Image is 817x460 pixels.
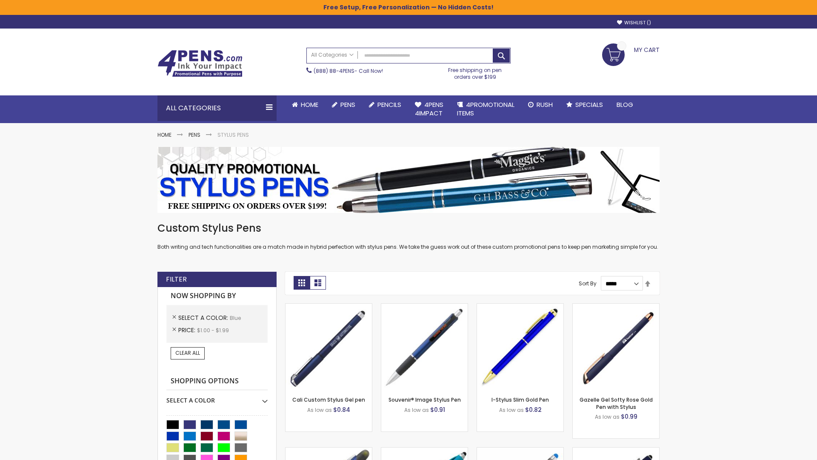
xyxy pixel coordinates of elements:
[560,95,610,114] a: Specials
[381,447,468,454] a: Neon Stylus Highlighter-Pen Combo-Blue
[286,447,372,454] a: Souvenir® Jalan Highlighter Stylus Pen Combo-Blue
[477,447,563,454] a: Islander Softy Gel with Stylus - ColorJet Imprint-Blue
[580,396,653,410] a: Gazelle Gel Softy Rose Gold Pen with Stylus
[286,304,372,390] img: Cali Custom Stylus Gel pen-Blue
[537,100,553,109] span: Rush
[166,372,268,391] strong: Shopping Options
[617,20,651,26] a: Wishlist
[573,303,659,310] a: Gazelle Gel Softy Rose Gold Pen with Stylus-Blue
[477,303,563,310] a: I-Stylus Slim Gold-Blue
[617,100,633,109] span: Blog
[381,304,468,390] img: Souvenir® Image Stylus Pen-Blue
[294,276,310,290] strong: Grid
[189,131,200,138] a: Pens
[521,95,560,114] a: Rush
[307,48,358,62] a: All Categories
[157,147,660,213] img: Stylus Pens
[292,396,365,403] a: Cali Custom Stylus Gel pen
[171,347,205,359] a: Clear All
[166,287,268,305] strong: Now Shopping by
[525,405,542,414] span: $0.82
[311,52,354,58] span: All Categories
[178,313,230,322] span: Select A Color
[285,95,325,114] a: Home
[381,303,468,310] a: Souvenir® Image Stylus Pen-Blue
[230,314,241,322] span: Blue
[377,100,401,109] span: Pencils
[286,303,372,310] a: Cali Custom Stylus Gel pen-Blue
[491,396,549,403] a: I-Stylus Slim Gold Pen
[362,95,408,114] a: Pencils
[450,95,521,123] a: 4PROMOTIONALITEMS
[404,406,429,414] span: As low as
[314,67,354,75] a: (888) 88-4PENS
[595,413,620,420] span: As low as
[157,131,171,138] a: Home
[157,50,243,77] img: 4Pens Custom Pens and Promotional Products
[307,406,332,414] span: As low as
[166,275,187,284] strong: Filter
[415,100,443,118] span: 4Pens 4impact
[340,100,355,109] span: Pens
[573,304,659,390] img: Gazelle Gel Softy Rose Gold Pen with Stylus-Blue
[499,406,524,414] span: As low as
[157,221,660,235] h1: Custom Stylus Pens
[573,447,659,454] a: Custom Soft Touch® Metal Pens with Stylus-Blue
[389,396,461,403] a: Souvenir® Image Stylus Pen
[178,326,197,334] span: Price
[166,390,268,405] div: Select A Color
[440,63,511,80] div: Free shipping on pen orders over $199
[575,100,603,109] span: Specials
[579,280,597,287] label: Sort By
[333,405,350,414] span: $0.84
[430,405,445,414] span: $0.91
[217,131,249,138] strong: Stylus Pens
[197,327,229,334] span: $1.00 - $1.99
[314,67,383,75] span: - Call Now!
[621,412,637,421] span: $0.99
[610,95,640,114] a: Blog
[408,95,450,123] a: 4Pens4impact
[301,100,318,109] span: Home
[477,304,563,390] img: I-Stylus Slim Gold-Blue
[457,100,514,118] span: 4PROMOTIONAL ITEMS
[157,221,660,251] div: Both writing and tech functionalities are a match made in hybrid perfection with stylus pens. We ...
[325,95,362,114] a: Pens
[175,349,200,356] span: Clear All
[157,95,277,121] div: All Categories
